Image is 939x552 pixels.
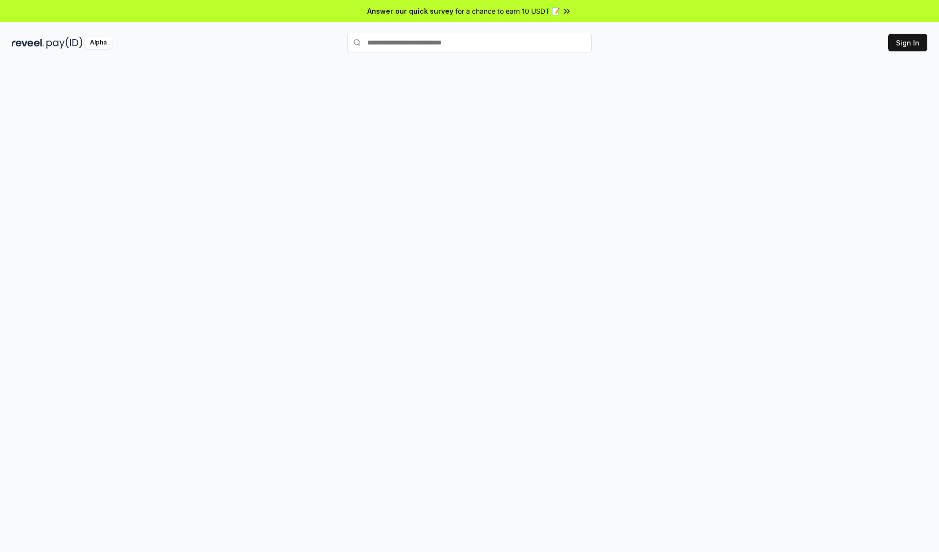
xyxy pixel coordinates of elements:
img: reveel_dark [12,37,45,49]
img: pay_id [46,37,83,49]
span: for a chance to earn 10 USDT 📝 [455,6,560,16]
button: Sign In [888,34,927,51]
div: Alpha [85,37,112,49]
span: Answer our quick survey [367,6,453,16]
